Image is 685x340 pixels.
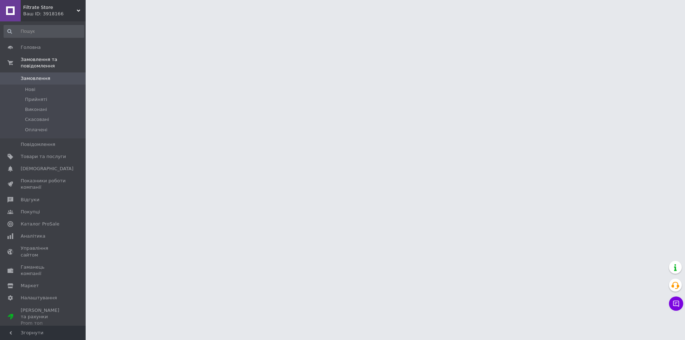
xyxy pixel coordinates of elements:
[25,96,47,103] span: Прийняті
[21,178,66,191] span: Показники роботи компанії
[25,127,47,133] span: Оплачені
[4,25,84,38] input: Пошук
[21,283,39,289] span: Маркет
[25,116,49,123] span: Скасовані
[21,295,57,301] span: Налаштування
[21,75,50,82] span: Замовлення
[21,166,73,172] span: [DEMOGRAPHIC_DATA]
[21,197,39,203] span: Відгуки
[21,209,40,215] span: Покупці
[669,296,683,311] button: Чат з покупцем
[21,56,86,69] span: Замовлення та повідомлення
[25,86,35,93] span: Нові
[21,307,66,327] span: [PERSON_NAME] та рахунки
[23,11,86,17] div: Ваш ID: 3918166
[21,233,45,239] span: Аналітика
[21,320,66,326] div: Prom топ
[23,4,77,11] span: Filtrate Store
[25,106,47,113] span: Виконані
[21,44,41,51] span: Головна
[21,153,66,160] span: Товари та послуги
[21,221,59,227] span: Каталог ProSale
[21,141,55,148] span: Повідомлення
[21,245,66,258] span: Управління сайтом
[21,264,66,277] span: Гаманець компанії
